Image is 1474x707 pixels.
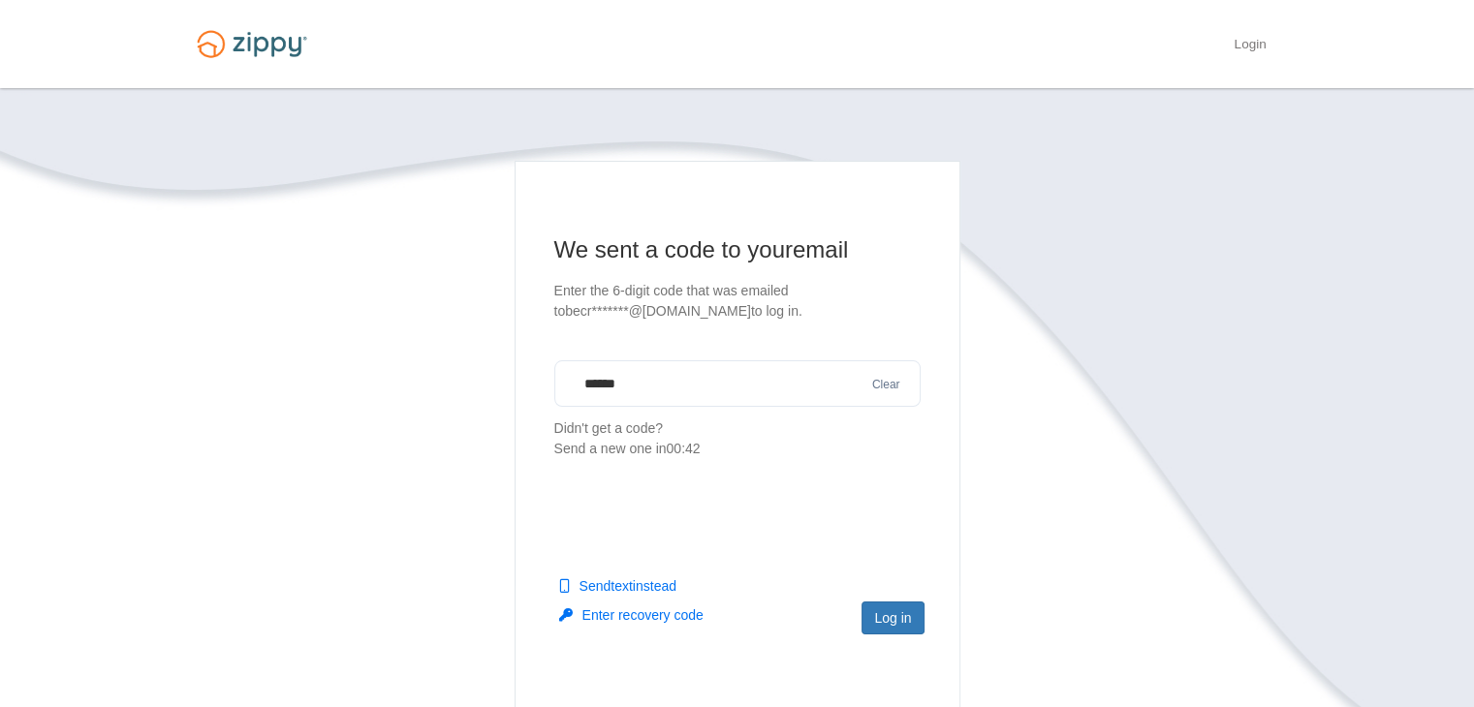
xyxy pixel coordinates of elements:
[554,418,921,459] p: Didn't get a code?
[554,234,921,265] h1: We sent a code to your email
[554,439,921,459] div: Send a new one in 00:42
[554,281,921,322] p: Enter the 6-digit code that was emailed to becr*******@[DOMAIN_NAME] to log in.
[862,601,924,634] button: Log in
[559,576,676,596] button: Sendtextinstead
[559,605,704,625] button: Enter recovery code
[185,21,319,67] img: Logo
[1234,37,1266,56] a: Login
[866,376,906,394] button: Clear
